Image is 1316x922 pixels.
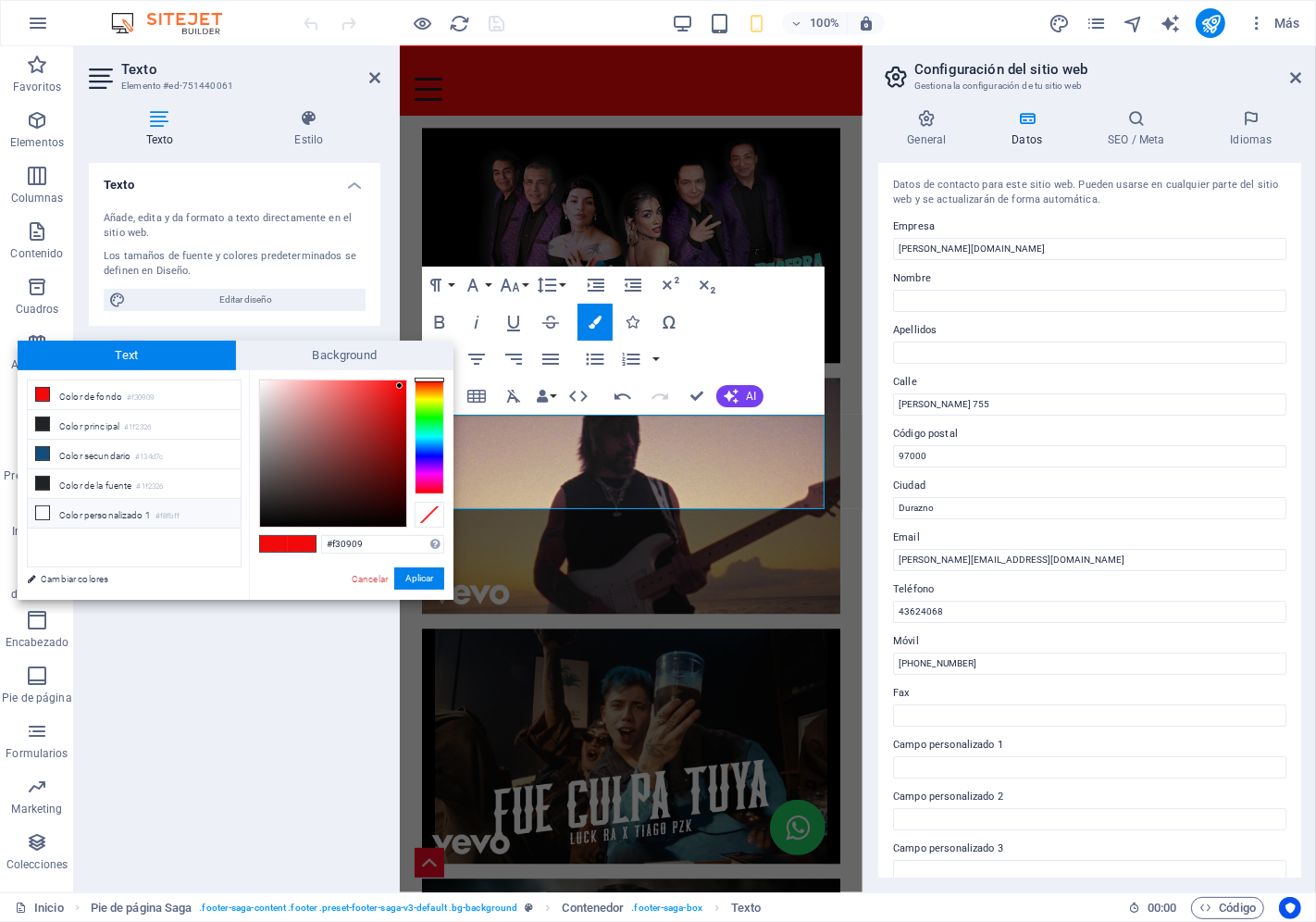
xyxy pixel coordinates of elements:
div: Añade, edita y da formato a texto directamente en el sitio web. [104,211,366,242]
button: Bold (Ctrl+B) [422,304,457,341]
nav: breadcrumb [91,897,762,919]
h3: Elemento #ed-751440061 [121,78,343,94]
button: Ordered List [649,341,664,378]
h6: 100% [810,12,839,34]
label: Apellidos [893,319,1286,342]
span: 00 00 [1148,897,1176,919]
span: Editar diseño [131,289,360,311]
i: AI Writer [1160,13,1181,34]
button: Align Center [459,341,494,378]
button: Subscript [689,267,725,304]
span: AI [746,391,756,402]
li: Color de fondo [28,380,241,410]
a: Cambiar colores [18,567,232,591]
h2: Configuración del sitio web [914,61,1301,78]
button: Haz clic para salir del modo de previsualización y seguir editando [412,12,434,34]
span: Haz clic para seleccionar y doble clic para editar [731,897,761,919]
button: Colors [577,304,613,341]
span: #f30909 [288,536,316,552]
p: Elementos [10,135,64,150]
button: Unordered List [577,341,613,378]
h3: Gestiona la configuración de tu sitio web [914,78,1264,94]
label: Email [893,527,1286,549]
h4: Estilo [238,109,380,148]
span: . footer-saga-content .footer .preset-footer-saga-v3-default .bg-background [199,897,517,919]
div: Clear Color Selection [415,502,444,528]
button: Usercentrics [1279,897,1301,919]
p: Encabezado [6,635,68,650]
p: Imágenes [12,524,62,539]
small: #1f2326 [124,421,151,434]
h6: Tiempo de la sesión [1128,897,1177,919]
span: . footer-saga-box [631,897,702,919]
p: Accordion [11,357,63,372]
small: #1f2326 [137,480,164,493]
img: Editor Logo [106,12,245,34]
p: Colecciones [6,857,68,872]
button: Font Size [496,267,531,304]
span: #f30909 [260,536,288,552]
button: Font Family [459,267,494,304]
a: Haz clic para cancelar la selección y doble clic para abrir páginas [15,897,64,919]
span: Background [236,341,454,370]
button: Editar diseño [104,289,366,311]
label: Campo personalizado 3 [893,838,1286,860]
p: Cuadros [16,302,59,317]
button: Decrease Indent [615,267,651,304]
h4: Idiomas [1201,109,1301,148]
span: : [1161,901,1163,915]
button: Special Characters [652,304,687,341]
button: pages [1085,12,1107,34]
button: Icons [615,304,650,341]
span: Haz clic para seleccionar y doble clic para editar [91,897,192,919]
label: Ciudad [893,475,1286,497]
h4: SEO / Meta [1079,109,1201,148]
i: Volver a cargar página [450,13,471,34]
button: Undo (Ctrl+Z) [605,378,640,415]
button: Paragraph Format [422,267,457,304]
button: Align Justify [533,341,568,378]
i: Al redimensionar, ajustar el nivel de zoom automáticamente para ajustarse al dispositivo elegido. [858,15,875,31]
button: publish [1196,8,1225,38]
button: Más [1240,8,1308,38]
button: Aplicar [394,567,444,590]
li: Color de la fuente [28,469,241,499]
button: 100% [782,12,848,34]
button: Underline (Ctrl+U) [496,304,531,341]
h4: Datos [983,109,1079,148]
span: Text [18,341,236,370]
p: Formularios [6,746,68,761]
span: Código [1199,897,1256,919]
button: design [1048,12,1070,34]
div: Los tamaños de fuente y colores predeterminados se definen en Diseño. [104,249,366,280]
label: Campo personalizado 1 [893,734,1286,756]
button: Ordered List [614,341,649,378]
button: Line Height [533,267,568,304]
button: Redo (Ctrl+Shift+Z) [642,378,677,415]
p: Favoritos [13,80,61,94]
p: Marketing [11,802,62,816]
a: Cancelar [350,572,390,586]
button: Insert Table [459,378,494,415]
button: Confirm (Ctrl+⏎) [679,378,714,415]
button: Código [1191,897,1264,919]
label: Teléfono [893,579,1286,601]
span: Haz clic para seleccionar y doble clic para editar [563,897,625,919]
button: Italic (Ctrl+I) [459,304,494,341]
p: Prestaciones [4,468,69,483]
button: navigator [1122,12,1144,34]
button: Align Right [496,341,531,378]
small: #f30909 [127,392,154,405]
label: Calle [893,371,1286,393]
i: Publicar [1200,13,1222,34]
label: Móvil [893,630,1286,653]
label: Nombre [893,268,1286,290]
h2: Texto [121,61,380,78]
h4: General [878,109,983,148]
label: Código postal [893,423,1286,445]
label: Campo personalizado 2 [893,786,1286,808]
button: Strikethrough [533,304,568,341]
p: Pie de página [2,691,71,705]
h4: Texto [89,109,238,148]
button: HTML [561,378,596,415]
